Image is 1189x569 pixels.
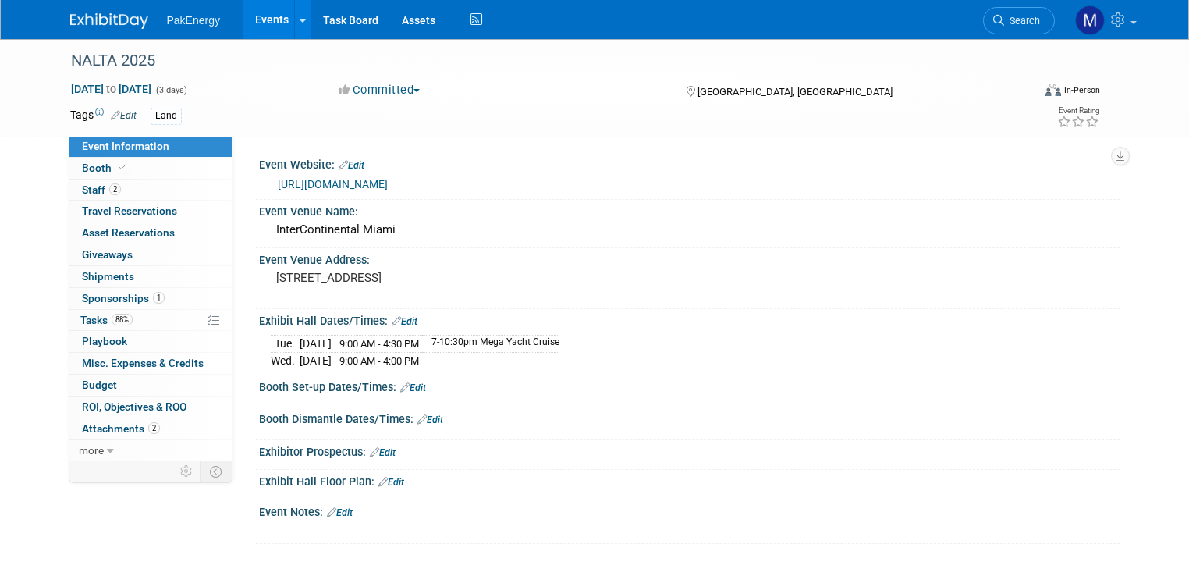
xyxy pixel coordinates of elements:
i: Booth reservation complete [119,163,126,172]
a: Edit [378,477,404,488]
span: Asset Reservations [82,226,175,239]
div: Event Format [948,81,1100,105]
a: Tasks88% [69,310,232,331]
span: [GEOGRAPHIC_DATA], [GEOGRAPHIC_DATA] [697,86,893,98]
div: Booth Set-up Dates/Times: [259,375,1120,396]
div: Event Notes: [259,500,1120,521]
a: Misc. Expenses & Credits [69,353,232,374]
td: 7-10:30pm Mega Yacht Cruise [422,336,559,353]
span: Staff [82,183,121,196]
a: Staff2 [69,180,232,201]
a: Sponsorships1 [69,288,232,309]
div: Land [151,108,182,124]
div: Event Rating [1057,107,1099,115]
div: Exhibit Hall Dates/Times: [259,309,1120,329]
a: Playbook [69,331,232,352]
img: Mary Walker [1075,5,1105,35]
span: Event Information [82,140,169,152]
span: Misc. Expenses & Credits [82,357,204,369]
span: (3 days) [154,85,187,95]
span: more [79,444,104,457]
span: 1 [153,292,165,304]
span: Playbook [82,335,127,347]
span: 9:00 AM - 4:00 PM [339,355,419,367]
a: Edit [339,160,364,171]
a: Edit [111,110,137,121]
a: Budget [69,375,232,396]
div: Exhibitor Prospectus: [259,440,1120,461]
a: Shipments [69,266,232,287]
div: NALTA 2025 [66,47,1013,75]
img: Format-Inperson.png [1045,84,1061,96]
div: In-Person [1063,84,1100,96]
span: 88% [112,314,133,325]
span: Booth [82,162,130,174]
img: ExhibitDay [70,13,148,29]
span: 2 [109,183,121,195]
a: Event Information [69,136,232,157]
span: Sponsorships [82,292,165,304]
td: Wed. [271,353,300,369]
a: Edit [370,447,396,458]
span: 9:00 AM - 4:30 PM [339,338,419,350]
a: Attachments2 [69,418,232,439]
td: Personalize Event Tab Strip [173,461,201,482]
td: [DATE] [300,336,332,353]
span: Shipments [82,270,134,283]
a: Booth [69,158,232,179]
span: Giveaways [82,248,133,261]
a: Asset Reservations [69,222,232,244]
a: ROI, Objectives & ROO [69,397,232,418]
button: Committed [333,82,426,98]
div: Booth Dismantle Dates/Times: [259,407,1120,428]
td: Tue. [271,336,300,353]
a: [URL][DOMAIN_NAME] [278,178,388,190]
span: Search [1004,15,1040,27]
span: Tasks [80,314,133,326]
td: [DATE] [300,353,332,369]
div: Event Venue Name: [259,200,1120,219]
pre: [STREET_ADDRESS] [276,271,601,285]
a: Giveaways [69,244,232,265]
a: Travel Reservations [69,201,232,222]
span: 2 [148,422,160,434]
span: [DATE] [DATE] [70,82,152,96]
div: Event Venue Address: [259,248,1120,268]
span: to [104,83,119,95]
a: Edit [417,414,443,425]
td: Toggle Event Tabs [200,461,232,482]
span: Budget [82,379,117,391]
a: Search [983,7,1055,34]
span: ROI, Objectives & ROO [82,400,186,413]
div: Exhibit Hall Floor Plan: [259,470,1120,490]
span: Attachments [82,422,160,435]
a: Edit [400,382,426,393]
a: Edit [392,316,417,327]
td: Tags [70,107,137,125]
span: PakEnergy [167,14,220,27]
div: InterContinental Miami [271,218,1108,242]
a: more [69,440,232,461]
a: Edit [327,507,353,518]
div: Event Website: [259,153,1120,173]
span: Travel Reservations [82,204,177,217]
